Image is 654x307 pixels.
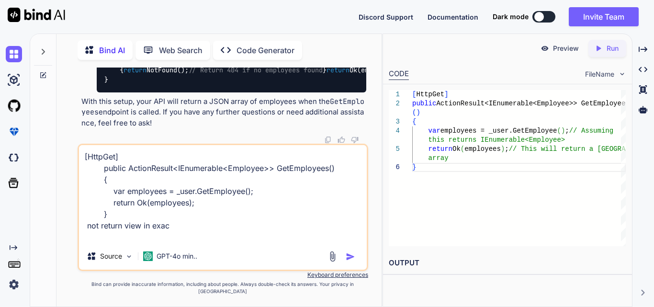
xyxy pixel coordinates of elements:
span: employees [464,145,501,153]
span: FileName [585,69,614,79]
span: ( [461,145,464,153]
span: ( [412,109,416,116]
p: Bind can provide inaccurate information, including about people. Always double-check its answers.... [78,281,368,295]
p: Source [100,251,122,261]
span: ) [561,127,565,135]
span: ActionResult<IEnumerable<Employee>> GetEmployees [436,100,629,107]
img: premium [6,124,22,140]
button: Discord Support [359,12,413,22]
span: public [412,100,436,107]
div: 1 [389,90,400,99]
p: Run [607,44,619,53]
img: chat [6,46,22,62]
span: Discord Support [359,13,413,21]
img: dislike [351,136,359,144]
span: // Assuming [569,127,613,135]
div: 5 [389,145,400,154]
span: ( [557,127,561,135]
img: Pick Models [125,252,133,261]
img: like [338,136,345,144]
div: 6 [389,163,400,172]
span: employees = _user.GetEmployee [440,127,557,135]
span: ) [416,109,420,116]
span: ; [565,127,569,135]
img: preview [541,44,549,53]
p: GPT-4o min.. [157,251,197,261]
code: GetEmployees [81,97,364,117]
p: Bind AI [99,45,125,56]
button: Documentation [428,12,478,22]
span: Dark mode [493,12,529,22]
span: } [412,163,416,171]
img: githubLight [6,98,22,114]
h2: OUTPUT [383,252,632,274]
p: Code Generator [237,45,294,56]
img: Bind AI [8,8,65,22]
p: Keyboard preferences [78,271,368,279]
img: copy [324,136,332,144]
span: Ok [452,145,461,153]
p: With this setup, your API will return a JSON array of employees when the endpoint is called. If y... [81,96,366,129]
span: ) [501,145,505,153]
p: Web Search [159,45,203,56]
span: [ [412,91,416,98]
span: return [124,66,147,74]
button: Invite Team [569,7,639,26]
div: 3 [389,117,400,126]
code: [ ] ActionResult<IEnumerable<Employee>> GetEmployees() { employees = _user.GetEmployee(); (employ... [104,45,403,85]
img: GPT-4o mini [143,251,153,261]
img: chevron down [618,70,626,78]
span: HttpGet [416,91,444,98]
span: this returns IEnumerable<Employee> [428,136,565,144]
div: CODE [389,68,409,80]
div: 2 [389,99,400,108]
p: Preview [553,44,579,53]
span: Documentation [428,13,478,21]
img: ai-studio [6,72,22,88]
span: var [428,127,440,135]
span: // Return 404 if no employees found [189,66,323,74]
img: attachment [327,251,338,262]
span: ; [505,145,508,153]
span: array [428,154,449,162]
textarea: [HttpGet] public ActionResult<IEnumerable<Employee>> GetEmployees() { var employees = _user.GetEm... [79,145,367,243]
span: return [327,66,350,74]
span: ] [444,91,448,98]
span: { [412,118,416,125]
img: settings [6,276,22,293]
img: icon [346,252,355,262]
div: 4 [389,126,400,136]
span: return [428,145,452,153]
img: darkCloudIdeIcon [6,149,22,166]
